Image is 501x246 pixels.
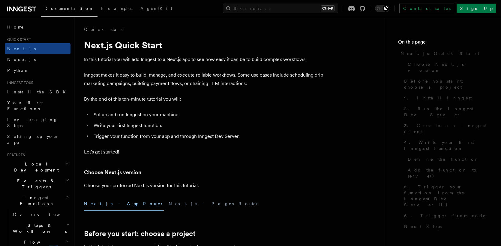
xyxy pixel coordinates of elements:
[405,154,489,165] a: Define the function
[5,153,25,157] span: Features
[5,178,65,190] span: Events & Triggers
[92,111,324,119] li: Set up and run Inngest on your machine.
[404,139,489,151] span: 4. Write your first Inngest function
[7,68,29,73] span: Python
[402,137,489,154] a: 4. Write your first Inngest function
[404,223,442,229] span: Next Steps
[5,97,70,114] a: Your first Functions
[5,54,70,65] a: Node.js
[140,6,172,11] span: AgentKit
[97,2,137,16] a: Examples
[402,181,489,210] a: 5. Trigger your function from the Inngest Dev Server UI
[402,221,489,232] a: Next Steps
[84,55,324,64] p: In this tutorial you will add Inngest to a Next.js app to see how easy it can be to build complex...
[10,220,70,237] button: Steps & Workflows
[13,212,75,217] span: Overview
[402,76,489,93] a: Before you start: choose a project
[402,93,489,103] a: 1. Install Inngest
[5,192,70,209] button: Inngest Functions
[7,117,58,128] span: Leveraging Steps
[404,78,489,90] span: Before you start: choose a project
[402,210,489,221] a: 6. Trigger from code
[7,57,36,62] span: Node.js
[84,26,125,32] a: Quick start
[405,165,489,181] a: Add the function to serve()
[84,181,324,190] p: Choose your preferred Next.js version for this tutorial:
[5,161,65,173] span: Local Development
[41,2,97,17] a: Documentation
[5,22,70,32] a: Home
[5,87,70,97] a: Install the SDK
[402,120,489,137] a: 3. Create an Inngest client
[5,114,70,131] a: Leveraging Steps
[169,197,259,211] button: Next.js - Pages Router
[408,167,489,179] span: Add the function to serve()
[404,95,472,101] span: 1. Install Inngest
[7,134,59,145] span: Setting up your app
[7,100,43,111] span: Your first Functions
[7,24,24,30] span: Home
[84,95,324,103] p: By the end of this ten-minute tutorial you will:
[223,4,338,13] button: Search...Ctrl+K
[5,159,70,175] button: Local Development
[84,148,324,156] p: Let's get started!
[7,46,36,51] span: Next.js
[375,5,389,12] button: Toggle dark mode
[400,50,479,56] span: Next.js Quick Start
[92,121,324,130] li: Write your first Inngest function.
[408,156,479,162] span: Define the function
[84,197,164,211] button: Next.js - App Router
[398,38,489,48] h4: On this page
[405,59,489,76] a: Choose Next.js version
[7,90,69,94] span: Install the SDK
[402,103,489,120] a: 2. Run the Inngest Dev Server
[5,175,70,192] button: Events & Triggers
[457,4,496,13] a: Sign Up
[44,6,94,11] span: Documentation
[10,222,67,234] span: Steps & Workflows
[399,4,454,13] a: Contact sales
[5,131,70,148] a: Setting up your app
[5,80,34,85] span: Inngest tour
[398,48,489,59] a: Next.js Quick Start
[408,61,489,73] span: Choose Next.js version
[5,65,70,76] a: Python
[84,40,324,50] h1: Next.js Quick Start
[5,195,65,207] span: Inngest Functions
[404,213,486,219] span: 6. Trigger from code
[84,168,141,177] a: Choose Next.js version
[321,5,334,11] kbd: Ctrl+K
[5,43,70,54] a: Next.js
[101,6,133,11] span: Examples
[5,37,31,42] span: Quick start
[404,184,489,208] span: 5. Trigger your function from the Inngest Dev Server UI
[137,2,176,16] a: AgentKit
[404,106,489,118] span: 2. Run the Inngest Dev Server
[404,123,489,135] span: 3. Create an Inngest client
[92,132,324,141] li: Trigger your function from your app and through Inngest Dev Server.
[10,209,70,220] a: Overview
[84,229,196,238] a: Before you start: choose a project
[84,71,324,88] p: Inngest makes it easy to build, manage, and execute reliable workflows. Some use cases include sc...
